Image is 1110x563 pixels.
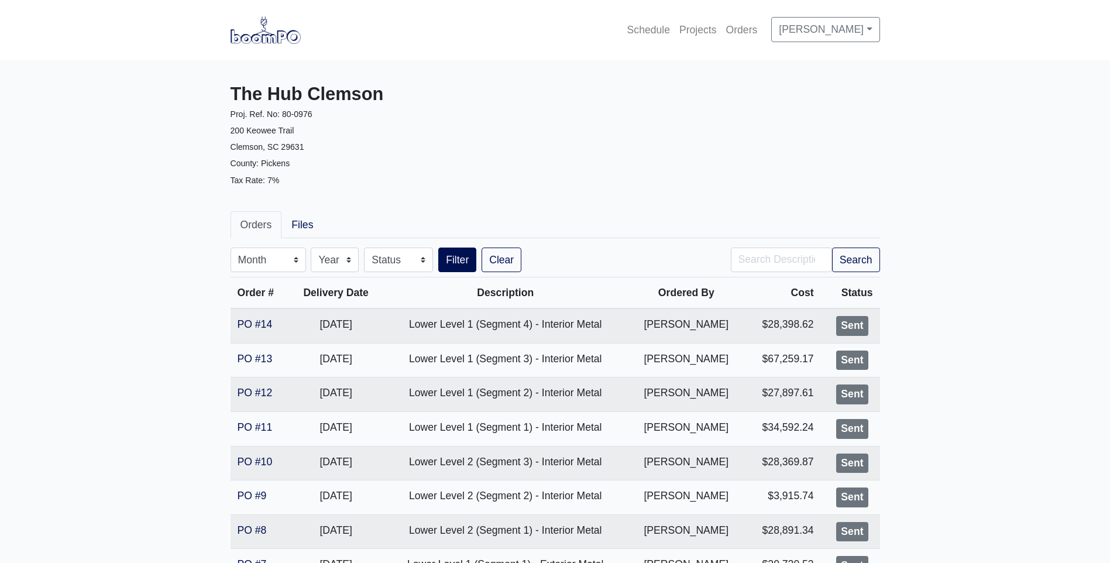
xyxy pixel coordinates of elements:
td: [PERSON_NAME] [628,377,744,412]
td: [DATE] [290,377,383,412]
td: [DATE] [290,308,383,343]
div: Sent [836,316,868,336]
td: [DATE] [290,514,383,549]
td: $28,891.34 [744,514,821,549]
td: Lower Level 2 (Segment 3) - Interior Metal [382,446,628,480]
td: Lower Level 2 (Segment 2) - Interior Metal [382,480,628,515]
small: 200 Keowee Trail [231,126,294,135]
td: [DATE] [290,446,383,480]
th: Ordered By [628,277,744,309]
a: PO #12 [238,387,273,399]
img: boomPO [231,16,301,43]
th: Status [821,277,880,309]
button: Filter [438,248,476,272]
div: Sent [836,522,868,542]
td: $34,592.24 [744,411,821,446]
td: $3,915.74 [744,480,821,515]
a: Clear [482,248,521,272]
a: PO #14 [238,318,273,330]
a: Projects [675,17,721,43]
div: Sent [836,385,868,404]
div: Sent [836,419,868,439]
td: $28,398.62 [744,308,821,343]
a: PO #11 [238,421,273,433]
small: County: Pickens [231,159,290,168]
th: Description [382,277,628,309]
button: Search [832,248,880,272]
td: Lower Level 1 (Segment 3) - Interior Metal [382,343,628,377]
small: Proj. Ref. No: 80-0976 [231,109,312,119]
a: Orders [721,17,762,43]
div: Sent [836,488,868,507]
a: Orders [231,211,282,238]
div: Sent [836,351,868,370]
h3: The Hub Clemson [231,84,547,105]
td: [DATE] [290,480,383,515]
td: [DATE] [290,343,383,377]
td: [PERSON_NAME] [628,446,744,480]
a: Schedule [623,17,675,43]
td: $28,369.87 [744,446,821,480]
small: Tax Rate: 7% [231,176,280,185]
td: [DATE] [290,411,383,446]
td: [PERSON_NAME] [628,308,744,343]
a: PO #13 [238,353,273,365]
th: Order # [231,277,290,309]
a: PO #8 [238,524,267,536]
div: Sent [836,454,868,473]
td: [PERSON_NAME] [628,514,744,549]
td: [PERSON_NAME] [628,480,744,515]
td: Lower Level 1 (Segment 1) - Interior Metal [382,411,628,446]
th: Cost [744,277,821,309]
td: $27,897.61 [744,377,821,412]
td: Lower Level 1 (Segment 4) - Interior Metal [382,308,628,343]
th: Delivery Date [290,277,383,309]
td: Lower Level 2 (Segment 1) - Interior Metal [382,514,628,549]
a: [PERSON_NAME] [771,17,879,42]
a: Files [281,211,323,238]
td: $67,259.17 [744,343,821,377]
td: [PERSON_NAME] [628,411,744,446]
a: PO #9 [238,490,267,502]
td: Lower Level 1 (Segment 2) - Interior Metal [382,377,628,412]
a: PO #10 [238,456,273,468]
small: Clemson, SC 29631 [231,142,304,152]
td: [PERSON_NAME] [628,343,744,377]
input: Search [731,248,832,272]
